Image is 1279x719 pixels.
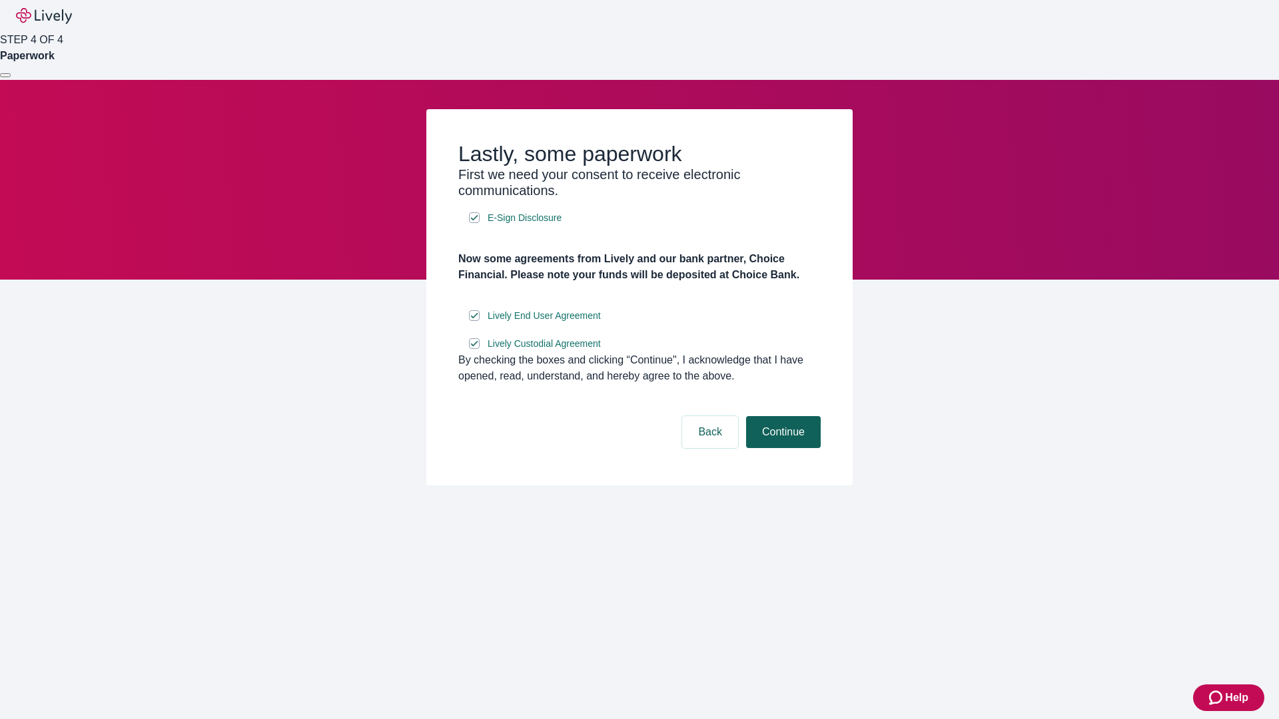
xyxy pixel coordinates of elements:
svg: Zendesk support icon [1209,690,1225,706]
h4: Now some agreements from Lively and our bank partner, Choice Financial. Please note your funds wi... [458,251,821,283]
div: By checking the boxes and clicking “Continue", I acknowledge that I have opened, read, understand... [458,352,821,384]
button: Continue [746,416,821,448]
h3: First we need your consent to receive electronic communications. [458,166,821,198]
span: Lively Custodial Agreement [488,337,601,351]
span: E-Sign Disclosure [488,211,562,225]
span: Help [1225,690,1248,706]
img: Lively [16,8,72,24]
button: Back [682,416,738,448]
a: e-sign disclosure document [485,210,564,226]
h2: Lastly, some paperwork [458,141,821,166]
span: Lively End User Agreement [488,309,601,323]
a: e-sign disclosure document [485,308,604,324]
button: Zendesk support iconHelp [1193,684,1264,711]
a: e-sign disclosure document [485,336,604,352]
